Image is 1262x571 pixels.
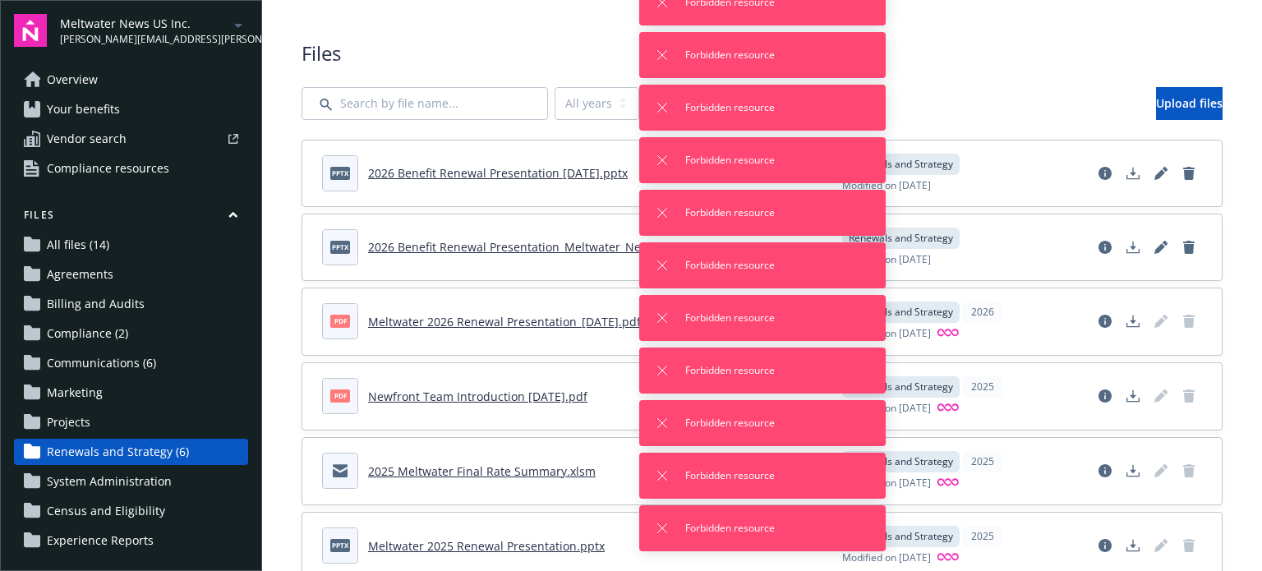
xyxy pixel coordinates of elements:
a: 2026 Benefit Renewal Presentation [DATE].pptx [368,165,628,181]
span: [PERSON_NAME][EMAIL_ADDRESS][PERSON_NAME][DOMAIN_NAME] [60,32,228,47]
span: Delete document [1176,458,1202,484]
div: 2025 [963,451,1002,472]
button: Dismiss notification [652,256,672,275]
span: Compliance resources [47,155,169,182]
a: Renewals and Strategy (6) [14,439,248,465]
a: Delete document [1176,160,1202,186]
button: Dismiss notification [652,466,672,486]
span: Forbidden resource [685,258,775,273]
a: Meltwater 2025 Renewal Presentation.pptx [368,538,605,554]
span: Forbidden resource [685,205,775,220]
span: pdf [330,389,350,402]
a: Census and Eligibility [14,498,248,524]
a: View file details [1092,160,1118,186]
span: All files (14) [47,232,109,258]
span: Forbidden resource [685,311,775,325]
button: Dismiss notification [652,98,672,117]
span: Forbidden resource [685,153,775,168]
a: Marketing [14,380,248,406]
button: Dismiss notification [652,150,672,170]
span: Delete document [1176,383,1202,409]
a: View file details [1092,458,1118,484]
span: Renewals and Strategy [849,157,953,172]
span: Modified on [DATE] [842,476,931,491]
span: Renewals and Strategy [849,305,953,320]
button: Dismiss notification [652,413,672,433]
a: Overview [14,67,248,93]
a: Compliance resources [14,155,248,182]
a: View file details [1092,532,1118,559]
a: Billing and Audits [14,291,248,317]
span: Edit document [1148,532,1174,559]
span: Experience Reports [47,527,154,554]
a: Delete document [1176,532,1202,559]
a: Delete document [1176,308,1202,334]
span: Modified on [DATE] [842,252,931,267]
span: Renewals and Strategy (6) [47,439,189,465]
span: Overview [47,67,98,93]
span: Your benefits [47,96,120,122]
span: Edit document [1148,458,1174,484]
a: Edit document [1148,234,1174,260]
a: Compliance (2) [14,320,248,347]
a: Download document [1120,234,1146,260]
span: pptx [330,241,350,253]
span: pptx [330,167,350,179]
a: Meltwater 2026 Renewal Presentation_[DATE].pdf [368,314,641,329]
span: Edit document [1148,383,1174,409]
span: Files [302,39,1223,67]
a: 2026 Benefit Renewal Presentation_Meltwater_NewFront.pptx [368,239,707,255]
input: Search by file name... [302,87,548,120]
span: Forbidden resource [685,468,775,483]
span: Agreements [47,261,113,288]
span: Communications (6) [47,350,156,376]
a: View file details [1092,308,1118,334]
a: Download document [1120,308,1146,334]
a: Vendor search [14,126,248,152]
button: Dismiss notification [652,203,672,223]
a: System Administration [14,468,248,495]
span: Census and Eligibility [47,498,165,524]
a: Communications (6) [14,350,248,376]
span: Renewals and Strategy [849,231,953,246]
a: All files (14) [14,232,248,258]
a: Your benefits [14,96,248,122]
span: Modified on [DATE] [842,326,931,342]
button: Files [14,208,248,228]
a: View file details [1092,234,1118,260]
span: Compliance (2) [47,320,128,347]
a: Download document [1120,160,1146,186]
span: Modified on [DATE] [842,401,931,417]
span: Forbidden resource [685,416,775,431]
a: arrowDropDown [228,15,248,35]
span: Billing and Audits [47,291,145,317]
a: Download document [1120,532,1146,559]
div: 2026 [963,302,1002,323]
span: Meltwater News US Inc. [60,15,228,32]
span: Projects [47,409,90,435]
span: Renewals and Strategy [849,380,953,394]
a: Upload files [1156,87,1223,120]
a: Download document [1120,383,1146,409]
span: Upload files [1156,95,1223,111]
span: Forbidden resource [685,363,775,378]
span: Marketing [47,380,103,406]
div: 2025 [963,376,1002,398]
span: Forbidden resource [685,100,775,115]
span: pptx [330,539,350,551]
span: Renewals and Strategy [849,529,953,544]
a: View file details [1092,383,1118,409]
a: Newfront Team Introduction [DATE].pdf [368,389,587,404]
div: 2025 [963,526,1002,547]
span: Edit document [1148,308,1174,334]
img: navigator-logo.svg [14,14,47,47]
a: Agreements [14,261,248,288]
span: Renewals and Strategy [849,454,953,469]
a: Edit document [1148,160,1174,186]
button: Dismiss notification [652,308,672,328]
button: Dismiss notification [652,361,672,380]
